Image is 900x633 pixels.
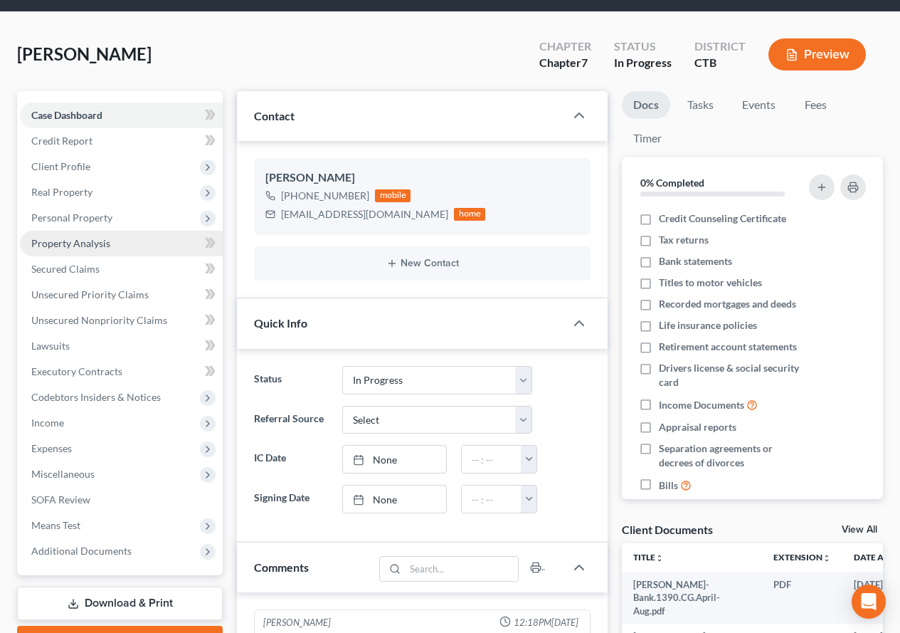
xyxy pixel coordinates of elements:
[454,208,485,221] div: home
[694,38,746,55] div: District
[842,525,877,535] a: View All
[254,316,307,330] span: Quick Info
[343,486,447,513] a: None
[659,361,805,389] span: Drivers license & social security card
[622,572,762,624] td: [PERSON_NAME]-Bank.1390.CG.April-Aug.pdf
[31,186,92,198] span: Real Property
[539,38,591,55] div: Chapter
[31,468,95,480] span: Miscellaneous
[31,391,161,403] span: Codebtors Insiders & Notices
[581,56,588,69] span: 7
[20,256,223,282] a: Secured Claims
[265,258,579,269] button: New Contact
[622,91,670,119] a: Docs
[614,55,672,71] div: In Progress
[852,585,886,619] div: Open Intercom Messenger
[659,420,736,434] span: Appraisal reports
[655,554,664,563] i: unfold_more
[17,43,152,64] span: [PERSON_NAME]
[462,486,522,513] input: -- : --
[659,233,709,247] span: Tax returns
[254,109,295,122] span: Contact
[659,441,805,470] span: Separation agreements or decrees of divorces
[822,554,831,563] i: unfold_more
[31,493,90,506] span: SOFA Review
[281,207,448,221] div: [EMAIL_ADDRESS][DOMAIN_NAME]
[659,276,762,290] span: Titles to motor vehicles
[539,55,591,71] div: Chapter
[659,340,797,354] span: Retirement account statements
[281,189,369,203] div: [PHONE_NUMBER]
[20,231,223,256] a: Property Analysis
[793,91,838,119] a: Fees
[633,552,664,563] a: Titleunfold_more
[614,38,672,55] div: Status
[17,587,223,620] a: Download & Print
[20,333,223,359] a: Lawsuits
[406,557,519,581] input: Search...
[31,237,110,249] span: Property Analysis
[762,572,842,624] td: PDF
[31,545,132,557] span: Additional Documents
[247,485,334,513] label: Signing Date
[375,189,411,202] div: mobile
[20,359,223,384] a: Executory Contracts
[31,263,100,275] span: Secured Claims
[247,366,334,394] label: Status
[462,446,522,473] input: -- : --
[622,125,673,152] a: Timer
[31,135,92,147] span: Credit Report
[676,91,725,119] a: Tasks
[20,103,223,128] a: Case Dashboard
[20,308,223,333] a: Unsecured Nonpriority Claims
[31,314,167,326] span: Unsecured Nonpriority Claims
[731,91,787,119] a: Events
[20,282,223,308] a: Unsecured Priority Claims
[659,478,678,493] span: Bills
[31,340,70,352] span: Lawsuits
[247,406,334,434] label: Referral Source
[31,211,112,224] span: Personal Property
[31,519,80,531] span: Means Test
[31,288,149,300] span: Unsecured Priority Claims
[659,211,786,226] span: Credit Counseling Certificate
[659,254,732,268] span: Bank statements
[31,442,72,454] span: Expenses
[343,446,447,473] a: None
[622,522,713,537] div: Client Documents
[773,552,831,563] a: Extensionunfold_more
[768,38,866,70] button: Preview
[640,177,704,189] strong: 0% Completed
[254,560,309,574] span: Comments
[31,365,122,377] span: Executory Contracts
[265,169,579,187] div: [PERSON_NAME]
[31,160,90,172] span: Client Profile
[659,398,744,412] span: Income Documents
[694,55,746,71] div: CTB
[659,297,796,311] span: Recorded mortgages and deeds
[20,487,223,513] a: SOFA Review
[31,417,64,429] span: Income
[247,445,334,474] label: IC Date
[263,616,331,629] div: [PERSON_NAME]
[514,616,578,629] span: 12:18PM[DATE]
[31,109,102,121] span: Case Dashboard
[659,318,757,333] span: Life insurance policies
[20,128,223,154] a: Credit Report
